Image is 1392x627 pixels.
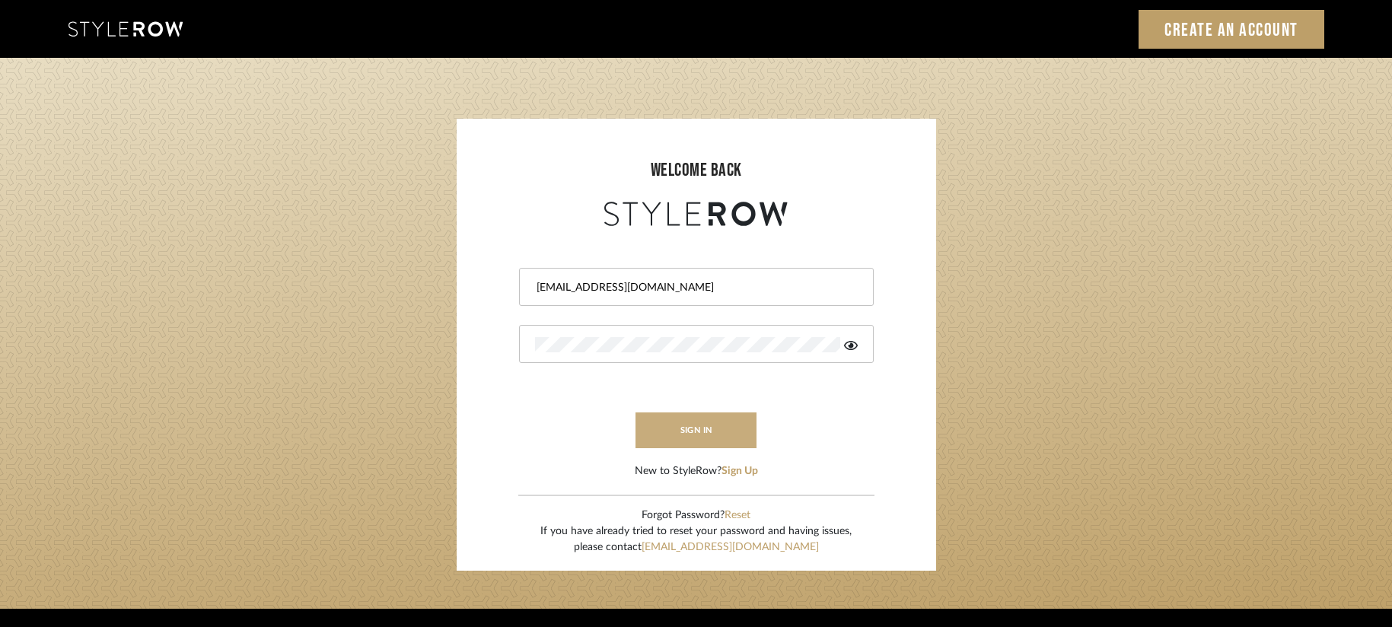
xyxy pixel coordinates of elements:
[472,157,921,184] div: welcome back
[535,280,854,295] input: Email Address
[540,508,852,524] div: Forgot Password?
[540,524,852,555] div: If you have already tried to reset your password and having issues, please contact
[721,463,758,479] button: Sign Up
[725,508,750,524] button: Reset
[1139,10,1324,49] a: Create an Account
[635,412,757,448] button: sign in
[642,542,819,552] a: [EMAIL_ADDRESS][DOMAIN_NAME]
[635,463,758,479] div: New to StyleRow?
